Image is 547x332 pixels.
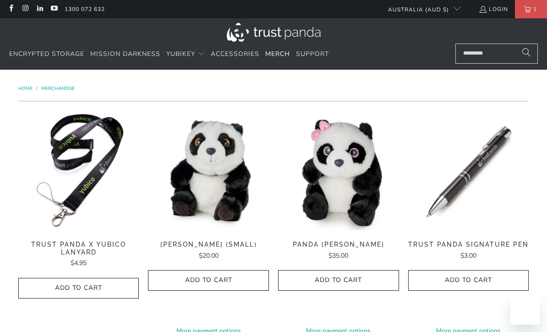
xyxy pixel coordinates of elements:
[18,278,139,299] button: Add to Cart
[90,50,160,58] span: Mission Darkness
[278,111,399,232] img: Panda Lin Lin Sparkle - Trust Panda
[265,44,290,65] a: Merch
[90,44,160,65] a: Mission Darkness
[408,241,529,261] a: Trust Panda Signature Pen $3.00
[18,85,34,92] a: Home
[408,241,529,249] span: Trust Panda Signature Pen
[9,44,329,65] nav: Translation missing: en.navigation.header.main_nav
[510,295,540,325] iframe: Button to launch messaging window
[148,111,269,232] a: Panda Lin Lin (Small) - Trust Panda Panda Lin Lin (Small) - Trust Panda
[148,111,269,232] img: Panda Lin Lin (Small) - Trust Panda
[7,6,15,13] a: Trust Panda Australia on Facebook
[148,270,269,291] button: Add to Cart
[18,85,33,92] span: Home
[50,6,58,13] a: Trust Panda Australia on YouTube
[18,241,139,269] a: Trust Panda x Yubico Lanyard $4.95
[199,251,219,260] span: $20.00
[211,44,259,65] a: Accessories
[418,277,520,284] span: Add to Cart
[166,44,205,65] summary: YubiKey
[71,259,87,267] span: $4.95
[166,50,195,58] span: YubiKey
[227,23,321,42] img: Trust Panda Australia
[148,241,269,249] span: [PERSON_NAME] (Small)
[296,50,329,58] span: Support
[515,44,538,64] button: Search
[148,241,269,261] a: [PERSON_NAME] (Small) $20.00
[296,44,329,65] a: Support
[278,270,399,291] button: Add to Cart
[9,44,84,65] a: Encrypted Storage
[460,251,476,260] span: $3.00
[9,50,84,58] span: Encrypted Storage
[18,111,139,232] img: Trust Panda Yubico Lanyard - Trust Panda
[479,4,508,14] a: Login
[28,284,130,292] span: Add to Cart
[408,270,529,291] button: Add to Cart
[41,85,75,92] a: Merchandise
[278,241,399,261] a: Panda [PERSON_NAME] $35.00
[328,251,348,260] span: $35.00
[158,277,259,284] span: Add to Cart
[18,241,139,256] span: Trust Panda x Yubico Lanyard
[211,50,259,58] span: Accessories
[265,50,290,58] span: Merch
[278,241,399,249] span: Panda [PERSON_NAME]
[288,277,389,284] span: Add to Cart
[36,6,44,13] a: Trust Panda Australia on LinkedIn
[408,111,529,232] img: Trust Panda Signature Pen - Trust Panda
[65,4,105,14] a: 1300 072 632
[455,44,538,64] input: Search...
[36,85,38,92] span: /
[21,6,29,13] a: Trust Panda Australia on Instagram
